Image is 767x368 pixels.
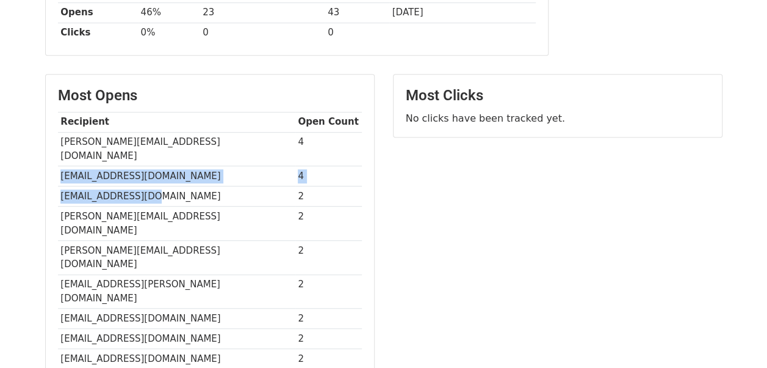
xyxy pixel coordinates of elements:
[295,132,362,166] td: 4
[706,309,767,368] iframe: Chat Widget
[58,23,138,43] th: Clicks
[58,166,295,186] td: [EMAIL_ADDRESS][DOMAIN_NAME]
[295,241,362,275] td: 2
[138,23,200,43] td: 0%
[200,2,325,23] td: 23
[295,112,362,132] th: Open Count
[325,2,389,23] td: 43
[58,112,295,132] th: Recipient
[295,329,362,349] td: 2
[58,329,295,349] td: [EMAIL_ADDRESS][DOMAIN_NAME]
[58,274,295,309] td: [EMAIL_ADDRESS][PERSON_NAME][DOMAIN_NAME]
[58,87,362,105] h3: Most Opens
[58,309,295,329] td: [EMAIL_ADDRESS][DOMAIN_NAME]
[58,207,295,241] td: [PERSON_NAME][EMAIL_ADDRESS][DOMAIN_NAME]
[325,23,389,43] td: 0
[406,112,710,125] p: No clicks have been tracked yet.
[58,186,295,207] td: [EMAIL_ADDRESS][DOMAIN_NAME]
[295,207,362,241] td: 2
[295,166,362,186] td: 4
[58,132,295,166] td: [PERSON_NAME][EMAIL_ADDRESS][DOMAIN_NAME]
[138,2,200,23] td: 46%
[389,2,536,23] td: [DATE]
[200,23,325,43] td: 0
[295,186,362,207] td: 2
[58,241,295,275] td: [PERSON_NAME][EMAIL_ADDRESS][DOMAIN_NAME]
[295,309,362,329] td: 2
[58,2,138,23] th: Opens
[295,274,362,309] td: 2
[406,87,710,105] h3: Most Clicks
